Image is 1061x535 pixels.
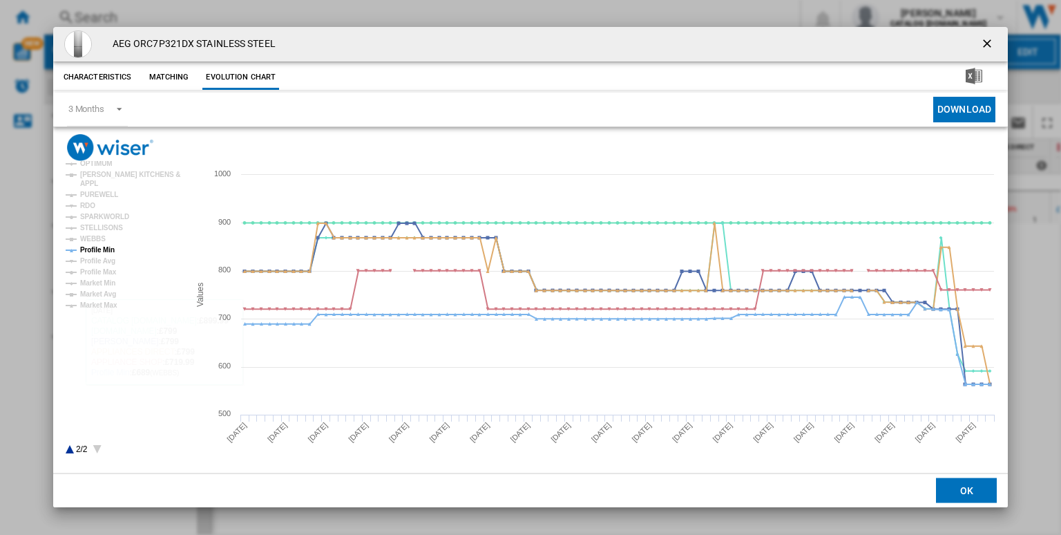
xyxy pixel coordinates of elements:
[306,421,329,444] tspan: [DATE]
[80,180,98,187] tspan: APPL
[68,104,104,114] div: 3 Months
[80,257,115,265] tspan: Profile Avg
[347,421,370,444] tspan: [DATE]
[67,134,153,161] img: logo_wiser_300x94.png
[218,313,231,321] tspan: 700
[80,246,115,254] tspan: Profile Min
[752,421,774,444] tspan: [DATE]
[80,268,117,276] tspan: Profile Max
[202,65,279,90] button: Evolution chart
[508,421,531,444] tspan: [DATE]
[468,421,491,444] tspan: [DATE]
[630,421,653,444] tspan: [DATE]
[936,478,997,503] button: OK
[76,444,88,454] text: 2/2
[80,301,117,309] tspan: Market Max
[975,30,1002,58] button: getI18NText('BUTTONS.CLOSE_DIALOG')
[954,421,977,444] tspan: [DATE]
[80,191,118,198] tspan: PUREWELL
[549,421,572,444] tspan: [DATE]
[80,224,123,232] tspan: STELLISONS
[60,65,135,90] button: Characteristics
[80,202,95,209] tspan: RDO
[711,421,734,444] tspan: [DATE]
[944,65,1004,90] button: Download in Excel
[80,290,116,298] tspan: Market Avg
[80,279,115,287] tspan: Market Min
[106,37,276,51] h4: AEG ORC7P321DX STAINLESS STEEL
[913,421,936,444] tspan: [DATE]
[388,421,410,444] tspan: [DATE]
[980,37,997,53] ng-md-icon: getI18NText('BUTTONS.CLOSE_DIALOG')
[225,421,248,444] tspan: [DATE]
[218,362,231,370] tspan: 600
[428,421,450,444] tspan: [DATE]
[138,65,199,90] button: Matching
[214,169,231,178] tspan: 1000
[80,213,129,220] tspan: SPARKWORLD
[832,421,855,444] tspan: [DATE]
[590,421,613,444] tspan: [DATE]
[195,283,205,307] tspan: Values
[218,265,231,274] tspan: 800
[873,421,896,444] tspan: [DATE]
[64,30,92,58] img: 655555.png
[53,27,1008,508] md-dialog: Product popup
[266,421,289,444] tspan: [DATE]
[218,218,231,226] tspan: 900
[933,97,995,122] button: Download
[80,235,106,243] tspan: WEBBS
[671,421,694,444] tspan: [DATE]
[80,171,180,178] tspan: [PERSON_NAME] KITCHENS &
[966,68,982,84] img: excel-24x24.png
[80,160,113,167] tspan: OPTIMUM
[218,409,231,417] tspan: 500
[792,421,815,444] tspan: [DATE]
